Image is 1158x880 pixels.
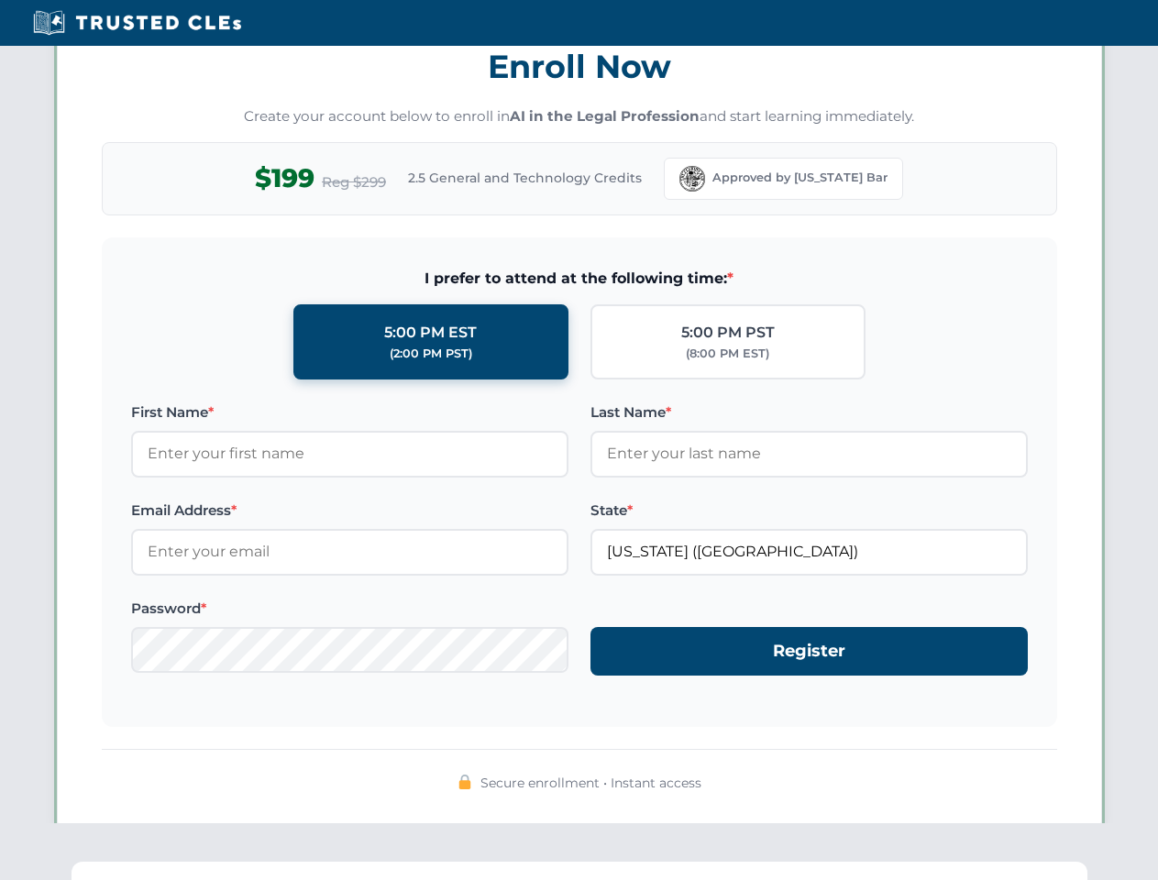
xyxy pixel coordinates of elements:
[681,321,775,345] div: 5:00 PM PST
[131,500,568,522] label: Email Address
[458,775,472,789] img: 🔒
[131,431,568,477] input: Enter your first name
[102,106,1057,127] p: Create your account below to enroll in and start learning immediately.
[712,169,888,187] span: Approved by [US_STATE] Bar
[131,529,568,575] input: Enter your email
[131,598,568,620] label: Password
[686,345,769,363] div: (8:00 PM EST)
[510,107,700,125] strong: AI in the Legal Profession
[384,321,477,345] div: 5:00 PM EST
[255,158,314,199] span: $199
[408,168,642,188] span: 2.5 General and Technology Credits
[480,773,701,793] span: Secure enrollment • Instant access
[590,431,1028,477] input: Enter your last name
[28,9,247,37] img: Trusted CLEs
[131,267,1028,291] span: I prefer to attend at the following time:
[390,345,472,363] div: (2:00 PM PST)
[590,627,1028,676] button: Register
[590,401,1028,423] label: Last Name
[590,500,1028,522] label: State
[322,171,386,193] span: Reg $299
[679,166,705,192] img: Florida Bar
[102,38,1057,95] h3: Enroll Now
[590,529,1028,575] input: Florida (FL)
[131,401,568,423] label: First Name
